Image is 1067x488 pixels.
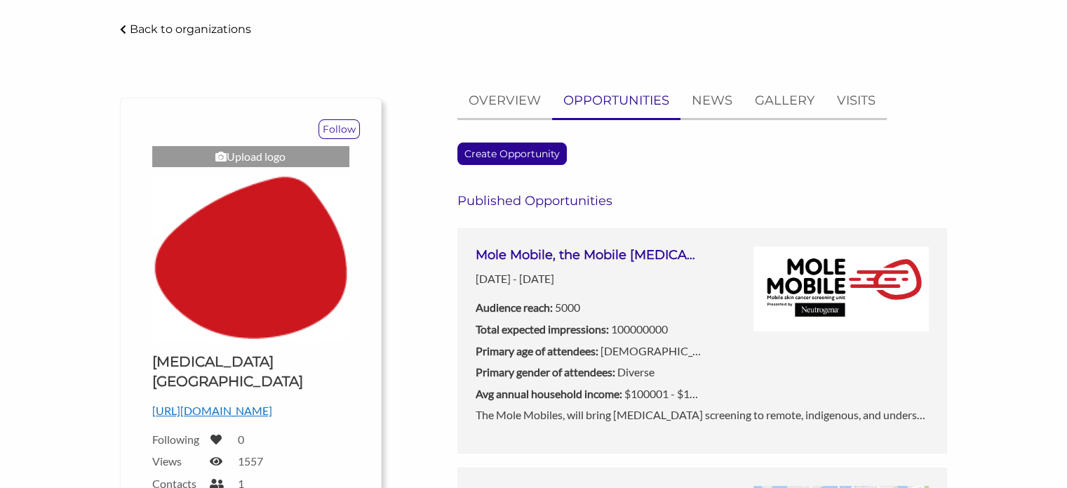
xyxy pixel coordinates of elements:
[152,402,349,420] p: [URL][DOMAIN_NAME]
[476,344,598,357] b: Primary age of attendees:
[476,246,702,264] h3: Mole Mobile, the Mobile [MEDICAL_DATA] Screening Unit
[152,146,349,167] div: Upload logo
[152,174,349,341] img: Melanoma Canada Logo
[476,363,702,381] p: Diverse
[458,143,566,164] p: Create Opportunity
[563,91,669,111] p: OPPORTUNITIES
[476,270,702,288] p: [DATE] - [DATE]
[476,322,609,336] b: Total expected impressions:
[152,433,201,446] label: Following
[469,91,541,111] p: OVERVIEW
[319,120,359,138] p: Follow
[692,91,732,111] p: NEWS
[476,320,702,338] p: 100000000
[755,91,814,111] p: GALLERY
[457,193,948,209] h6: Published Opportunities
[476,342,702,360] p: [DEMOGRAPHIC_DATA]
[753,246,929,331] img: onrticakn446gifzfmuy.png
[837,91,875,111] p: VISITS
[238,433,244,446] label: 0
[476,387,622,400] b: Avg annual household income:
[152,454,201,468] label: Views
[457,228,948,454] a: Mole Mobile, the Mobile [MEDICAL_DATA] Screening Unit[DATE] - [DATE]Audience reach: 5000Total exp...
[238,454,263,468] label: 1557
[476,301,553,314] b: Audience reach:
[476,406,930,424] p: The Mole Mobiles, will bring [MEDICAL_DATA] screening to remote, indigenous, and underserved comm...
[152,352,349,391] h1: [MEDICAL_DATA] [GEOGRAPHIC_DATA]
[476,385,702,403] p: $100001 - $150000
[130,22,251,36] p: Back to organizations
[476,298,702,317] p: 5000
[476,365,615,378] b: Primary gender of attendees:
